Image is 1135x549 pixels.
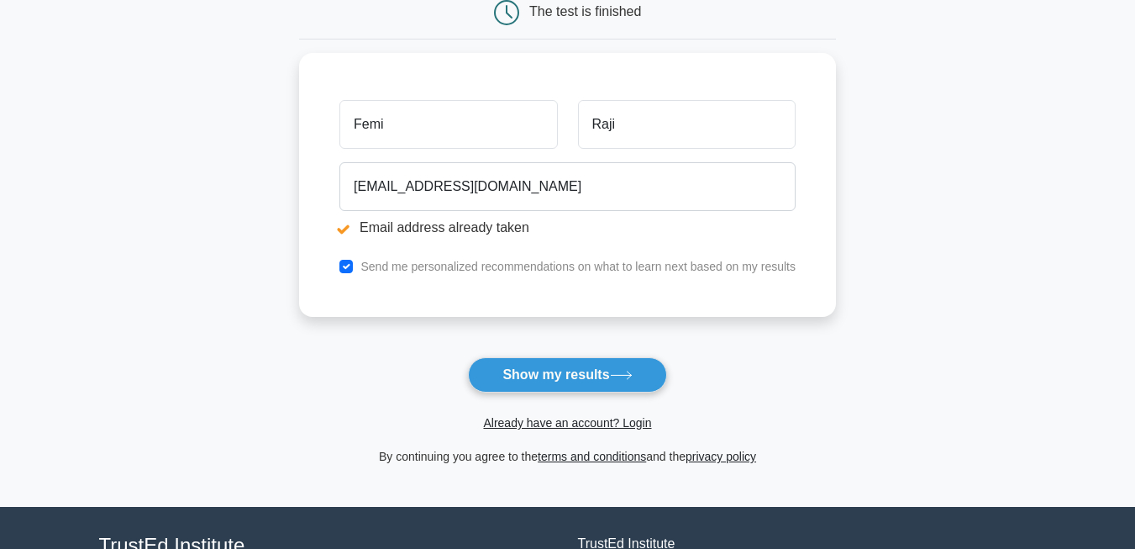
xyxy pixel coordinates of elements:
[360,260,796,273] label: Send me personalized recommendations on what to learn next based on my results
[339,218,796,238] li: Email address already taken
[483,416,651,430] a: Already have an account? Login
[289,446,846,467] div: By continuing you agree to the and the
[686,450,756,463] a: privacy policy
[578,100,796,149] input: Last name
[339,100,557,149] input: First name
[538,450,646,463] a: terms and conditions
[468,357,666,393] button: Show my results
[339,162,796,211] input: Email
[529,4,641,18] div: The test is finished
